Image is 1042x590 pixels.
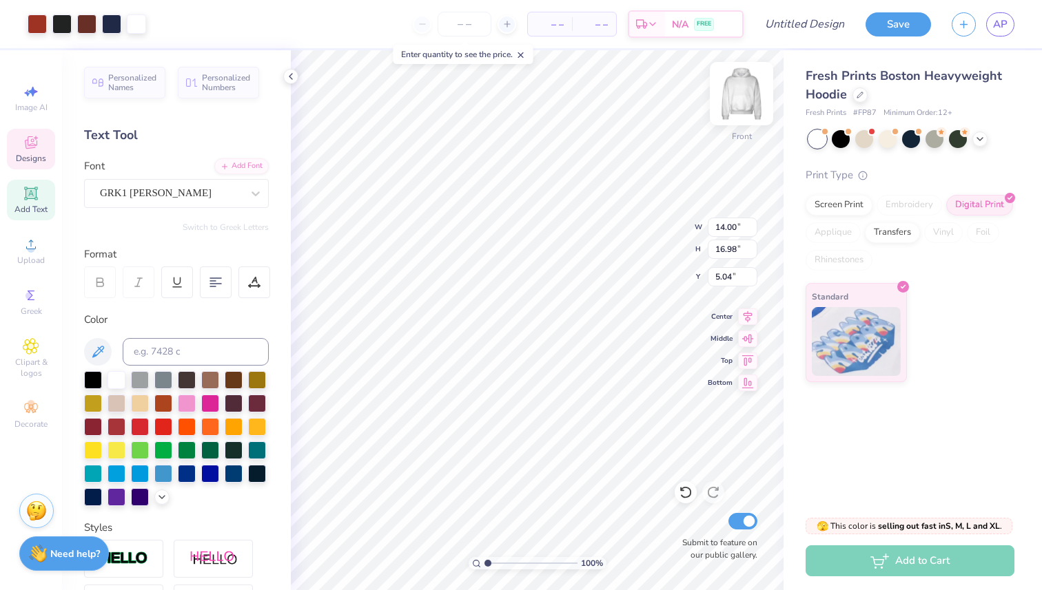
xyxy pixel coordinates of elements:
div: Color [84,312,269,328]
span: 🫣 [817,520,828,533]
div: Format [84,246,270,262]
span: Fresh Prints Boston Heavyweight Hoodie [806,67,1002,103]
img: Shadow [190,550,238,567]
label: Submit to feature on our public gallery. [675,536,757,561]
input: Untitled Design [754,10,855,38]
span: Clipart & logos [7,357,55,379]
div: Embroidery [877,195,942,215]
img: Standard [812,307,901,376]
div: Text Tool [84,126,269,145]
span: Top [708,356,733,366]
span: Middle [708,334,733,344]
span: Personalized Numbers [202,73,251,92]
span: Image AI [15,102,48,113]
div: Foil [967,222,999,243]
span: This color is . [817,520,1002,532]
div: Print Type [806,167,1014,183]
strong: Need help? [50,547,100,560]
span: Add Text [14,204,48,215]
div: Vinyl [924,222,963,243]
div: Rhinestones [806,250,872,271]
div: Screen Print [806,195,872,215]
div: Styles [84,520,269,536]
input: – – [438,12,491,36]
span: Designs [16,153,46,164]
span: N/A [672,17,688,32]
img: Stroke [100,551,148,567]
span: Center [708,312,733,322]
span: AP [993,17,1008,32]
span: – – [536,17,564,32]
span: Bottom [708,378,733,388]
span: Upload [17,255,45,266]
strong: selling out fast in S, M, L and XL [878,520,1000,531]
div: Digital Print [946,195,1013,215]
span: Personalized Names [108,73,157,92]
span: Greek [21,306,42,317]
a: AP [986,12,1014,36]
img: Front [714,66,769,121]
button: Switch to Greek Letters [183,222,269,233]
span: FREE [697,19,711,29]
div: Applique [806,222,861,243]
span: Decorate [14,419,48,430]
label: Font [84,158,105,174]
span: 100 % [581,557,603,569]
span: Standard [812,289,848,304]
span: Minimum Order: 12 + [883,107,952,119]
input: e.g. 7428 c [123,338,269,366]
div: Front [732,130,752,143]
div: Transfers [865,222,920,243]
div: Enter quantity to see the price. [394,45,533,64]
div: Add Font [214,158,269,174]
span: – – [580,17,608,32]
span: Fresh Prints [806,107,846,119]
span: # FP87 [853,107,877,119]
button: Save [866,12,931,36]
